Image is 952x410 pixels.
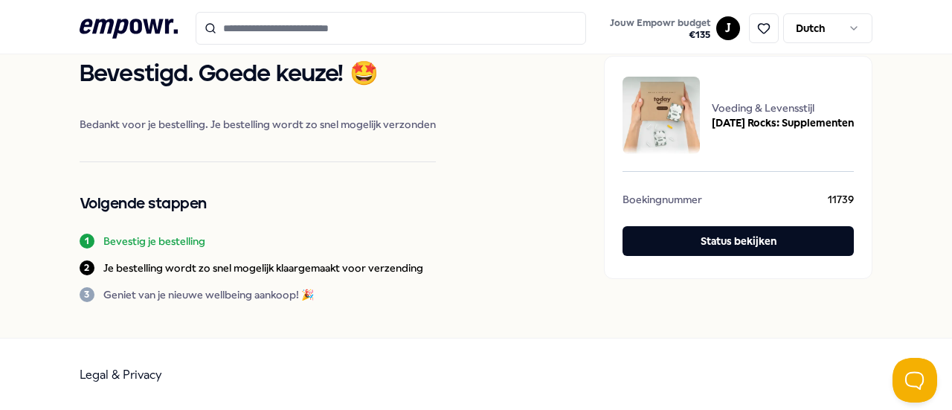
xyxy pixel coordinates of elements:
[80,192,436,216] h2: Volgende stappen
[623,226,854,256] button: Status bekijken
[828,192,854,211] span: 11739
[80,368,162,382] a: Legal & Privacy
[607,14,713,44] button: Jouw Empowr budget€135
[80,260,94,275] div: 2
[623,77,700,154] img: package image
[610,29,710,41] span: € 135
[604,13,716,44] a: Jouw Empowr budget€135
[716,16,740,40] button: J
[80,234,94,249] div: 1
[623,226,854,260] a: Status bekijken
[892,358,937,403] iframe: Help Scout Beacon - Open
[80,56,436,93] h1: Bevestigd. Goede keuze! 🤩
[623,192,702,211] span: Boekingnummer
[196,12,587,45] input: Search for products, categories or subcategories
[80,287,94,302] div: 3
[103,260,423,275] p: Je bestelling wordt zo snel mogelijk klaargemaakt voor verzending
[103,287,314,302] p: Geniet van je nieuwe wellbeing aankoop! 🎉
[610,17,710,29] span: Jouw Empowr budget
[80,117,436,132] span: Bedankt voor je bestelling. Je bestelling wordt zo snel mogelijk verzonden
[712,115,854,130] span: [DATE] Rocks: Supplementen
[712,100,854,115] span: Voeding & Levensstijl
[103,234,205,249] p: Bevestig je bestelling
